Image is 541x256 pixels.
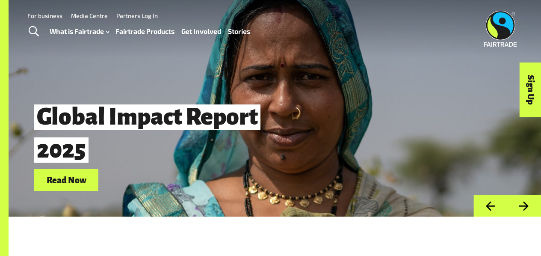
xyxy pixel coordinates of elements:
[23,21,44,42] a: Toggle Search
[34,104,260,163] span: Global Impact Report 2025
[484,11,517,47] img: Fairtrade Australia New Zealand logo
[116,12,158,19] a: Partners Log In
[181,25,221,37] a: Get Involved
[50,25,109,37] a: What is Fairtrade
[507,195,541,217] button: Next
[115,25,174,37] a: Fairtrade Products
[228,25,250,37] a: Stories
[34,169,98,191] a: Read Now
[71,12,108,19] a: Media Centre
[473,195,507,217] button: Previous
[27,12,62,19] a: For business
